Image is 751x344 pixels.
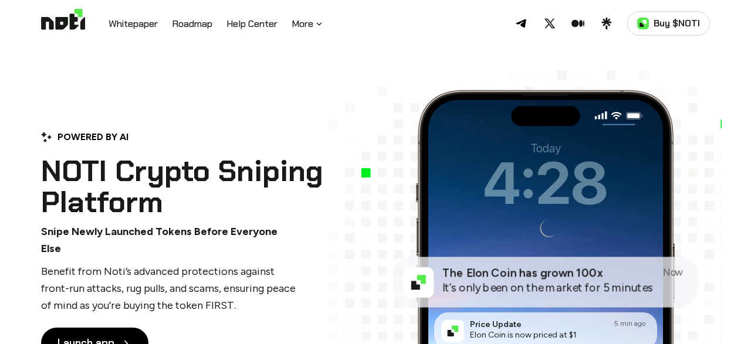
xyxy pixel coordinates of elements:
[627,11,710,36] a: Buy $NOTI
[292,17,324,31] button: More
[226,17,278,32] a: Help Center
[41,223,299,257] p: Snipe Newly Launched Tokens Before Everyone Else
[41,9,85,38] img: Logo
[41,130,128,145] div: POWERED BY AI
[41,156,340,217] h1: NOTI Crypto Sniping Platform
[109,17,158,32] a: Whitepaper
[172,17,212,32] a: Roadmap
[41,263,299,314] p: Benefit from Noti’s advanced protections against front-run attacks, rug pulls, and scams, ensurin...
[41,132,52,142] img: Powered by AI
